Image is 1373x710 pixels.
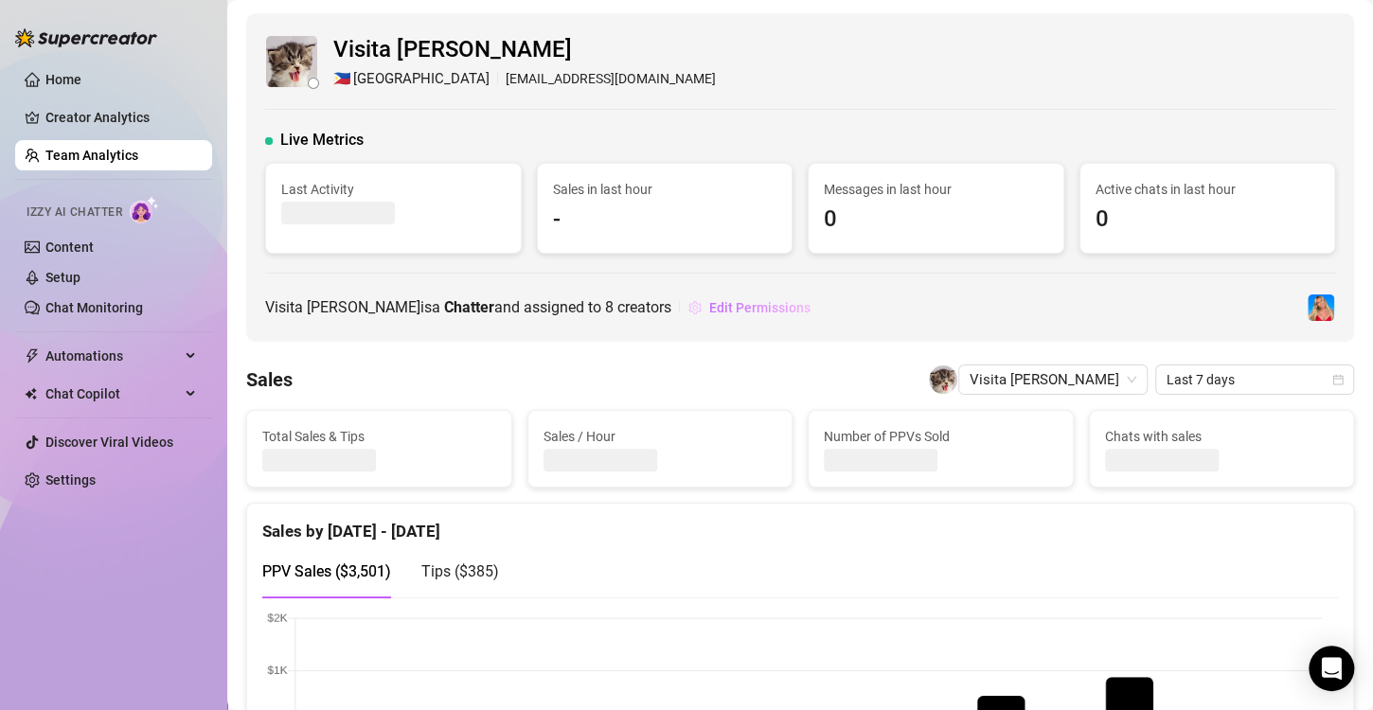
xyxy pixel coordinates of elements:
[553,202,777,238] span: -
[45,472,96,488] a: Settings
[45,379,180,409] span: Chat Copilot
[45,102,197,133] a: Creator Analytics
[25,387,37,400] img: Chat Copilot
[1105,426,1339,447] span: Chats with sales
[262,504,1338,544] div: Sales by [DATE] - [DATE]
[824,179,1048,200] span: Messages in last hour
[246,366,293,393] h4: Sales
[262,562,391,580] span: PPV Sales ( $3,501 )
[688,301,702,314] span: setting
[45,300,143,315] a: Chat Monitoring
[281,179,506,200] span: Last Activity
[27,204,122,222] span: Izzy AI Chatter
[1309,646,1354,691] div: Open Intercom Messenger
[824,426,1058,447] span: Number of PPVs Sold
[709,300,811,315] span: Edit Permissions
[1332,374,1344,385] span: calendar
[45,435,173,450] a: Discover Viral Videos
[1167,365,1343,394] span: Last 7 days
[929,365,957,394] img: Visita Renz Edward
[333,68,716,91] div: [EMAIL_ADDRESS][DOMAIN_NAME]
[970,365,1136,394] span: Visita Renz Edward
[824,202,1048,238] span: 0
[333,68,351,91] span: 🇵🇭
[45,270,80,285] a: Setup
[421,562,499,580] span: Tips ( $385 )
[605,298,614,316] span: 8
[553,179,777,200] span: Sales in last hour
[687,293,811,323] button: Edit Permissions
[1096,202,1320,238] span: 0
[45,148,138,163] a: Team Analytics
[266,36,317,87] img: Visita Renz Edward
[262,426,496,447] span: Total Sales & Tips
[25,348,40,364] span: thunderbolt
[45,341,180,371] span: Automations
[45,240,94,255] a: Content
[280,129,364,151] span: Live Metrics
[544,426,777,447] span: Sales / Hour
[130,196,159,223] img: AI Chatter
[333,32,716,68] span: Visita [PERSON_NAME]
[45,72,81,87] a: Home
[1096,179,1320,200] span: Active chats in last hour
[444,298,494,316] b: Chatter
[265,295,671,319] span: Visita [PERSON_NAME] is a and assigned to creators
[15,28,157,47] img: logo-BBDzfeDw.svg
[353,68,490,91] span: [GEOGRAPHIC_DATA]
[1308,294,1334,321] img: Ashley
